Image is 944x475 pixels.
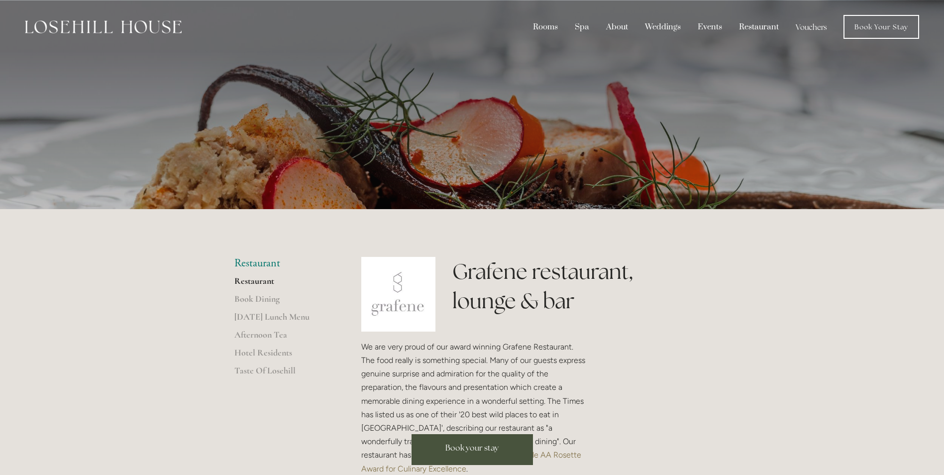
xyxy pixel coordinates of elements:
[361,450,583,473] a: prestigious double AA Rosette Award for Culinary Excellence
[234,257,329,270] li: Restaurant
[234,365,329,383] a: Taste Of Losehill
[234,311,329,329] a: [DATE] Lunch Menu
[788,17,835,36] a: Vouchers
[234,329,329,347] a: Afternoon Tea
[452,257,710,316] h1: Grafene restaurant, lounge & bar
[732,17,786,36] div: Restaurant
[234,347,329,365] a: Hotel Residents
[637,17,688,36] div: Weddings
[25,20,182,33] img: Losehill House
[525,17,565,36] div: Rooms
[567,17,597,36] div: Spa
[234,275,329,293] a: Restaurant
[599,17,635,36] div: About
[843,15,919,39] a: Book Your Stay
[445,443,499,453] span: Book your stay
[690,17,730,36] div: Events
[234,293,329,311] a: Book Dining
[361,257,436,332] img: grafene.jpg
[412,434,533,465] a: Book your stay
